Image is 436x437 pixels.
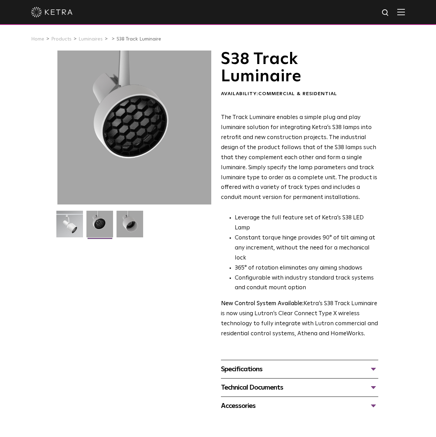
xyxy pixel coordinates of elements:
div: Technical Documents [221,382,378,393]
div: Accessories [221,400,378,411]
a: Home [31,37,44,42]
p: Ketra’s S38 Track Luminaire is now using Lutron’s Clear Connect Type X wireless technology to ful... [221,299,378,339]
strong: New Control System Available: [221,301,304,307]
span: The Track Luminaire enables a simple plug and play luminaire solution for integrating Ketra’s S38... [221,115,377,200]
li: Leverage the full feature set of Ketra’s S38 LED Lamp [235,213,378,233]
h1: S38 Track Luminaire [221,51,378,85]
li: Configurable with industry standard track systems and conduit mount option [235,273,378,293]
a: Luminaires [78,37,103,42]
li: 365° of rotation eliminates any aiming shadows [235,263,378,273]
a: Products [51,37,72,42]
span: Commercial & Residential [258,91,337,96]
img: 3b1b0dc7630e9da69e6b [86,211,113,243]
img: search icon [381,9,390,17]
img: 9e3d97bd0cf938513d6e [117,211,143,243]
div: Availability: [221,91,378,98]
a: S38 Track Luminaire [117,37,161,42]
li: Constant torque hinge provides 90° of tilt aiming at any increment, without the need for a mechan... [235,233,378,263]
img: ketra-logo-2019-white [31,7,73,17]
img: S38-Track-Luminaire-2021-Web-Square [56,211,83,243]
div: Specifications [221,364,378,375]
img: Hamburger%20Nav.svg [397,9,405,15]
